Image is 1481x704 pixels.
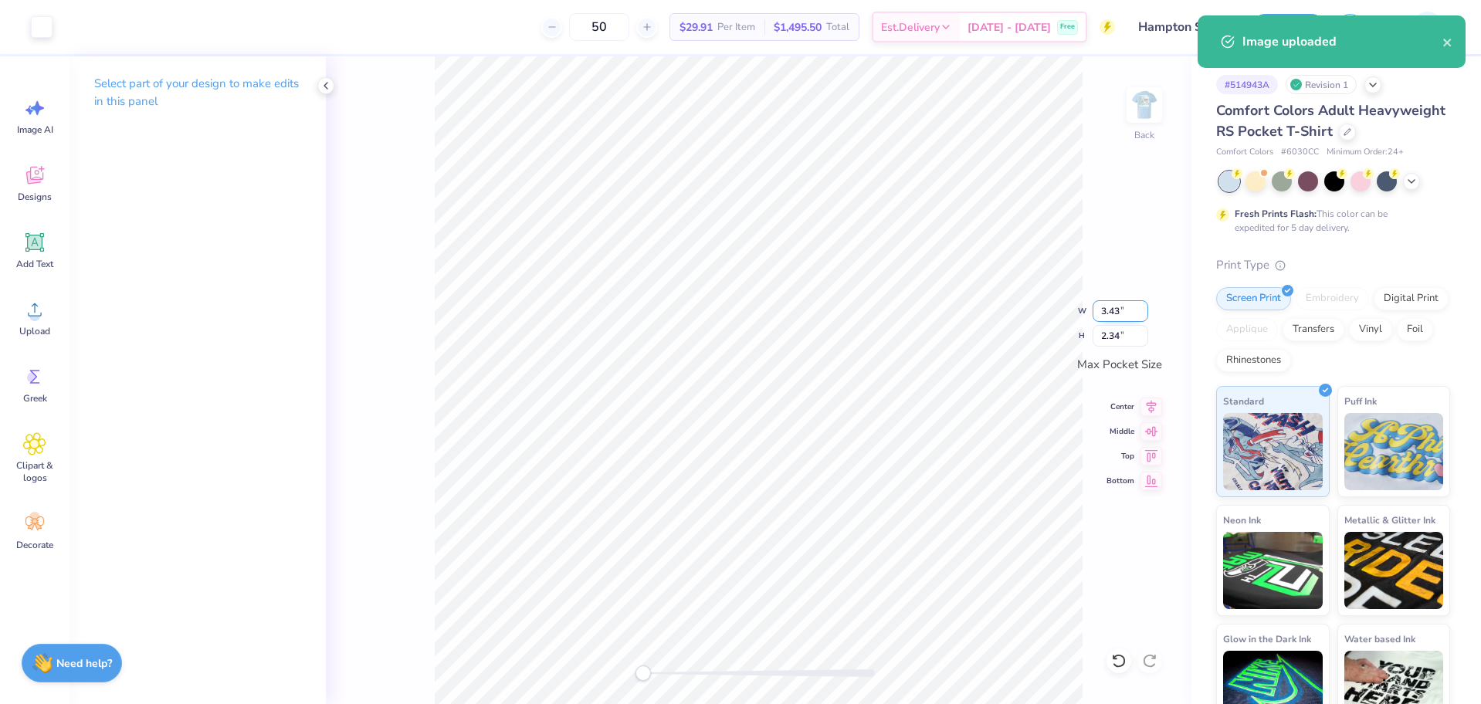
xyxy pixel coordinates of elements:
[1344,512,1435,528] span: Metallic & Glitter Ink
[1223,631,1311,647] span: Glow in the Dark Ink
[881,19,940,36] span: Est. Delivery
[18,191,52,203] span: Designs
[1127,12,1240,42] input: Untitled Design
[1412,12,1443,42] img: Arvi Mikhail Parcero
[17,124,53,136] span: Image AI
[23,392,47,404] span: Greek
[1442,32,1453,51] button: close
[1223,413,1323,490] img: Standard
[1223,393,1264,409] span: Standard
[1242,32,1442,51] div: Image uploaded
[679,19,713,36] span: $29.91
[56,656,112,671] strong: Need help?
[1344,393,1377,409] span: Puff Ink
[1223,512,1261,528] span: Neon Ink
[16,539,53,551] span: Decorate
[635,665,651,681] div: Accessibility label
[1129,90,1160,120] img: Back
[1344,532,1444,609] img: Metallic & Glitter Ink
[1344,631,1415,647] span: Water based Ink
[1374,287,1449,310] div: Digital Print
[774,19,822,36] span: $1,495.50
[1235,207,1425,235] div: This color can be expedited for 5 day delivery.
[9,459,60,484] span: Clipart & logos
[1107,401,1134,413] span: Center
[1060,22,1075,32] span: Free
[1383,12,1450,42] a: AM
[1216,287,1291,310] div: Screen Print
[1216,256,1450,274] div: Print Type
[1223,532,1323,609] img: Neon Ink
[1286,75,1357,94] div: Revision 1
[1349,318,1392,341] div: Vinyl
[1281,146,1319,159] span: # 6030CC
[1134,128,1154,142] div: Back
[94,75,301,110] p: Select part of your design to make edits in this panel
[1327,146,1404,159] span: Minimum Order: 24 +
[1216,146,1273,159] span: Comfort Colors
[19,325,50,337] span: Upload
[16,258,53,270] span: Add Text
[1296,287,1369,310] div: Embroidery
[1107,425,1134,438] span: Middle
[1283,318,1344,341] div: Transfers
[1216,349,1291,372] div: Rhinestones
[569,13,629,41] input: – –
[1107,450,1134,462] span: Top
[1216,101,1445,140] span: Comfort Colors Adult Heavyweight RS Pocket T-Shirt
[1107,475,1134,487] span: Bottom
[1397,318,1433,341] div: Foil
[1216,318,1278,341] div: Applique
[1344,413,1444,490] img: Puff Ink
[826,19,849,36] span: Total
[717,19,755,36] span: Per Item
[1235,208,1317,220] strong: Fresh Prints Flash:
[968,19,1051,36] span: [DATE] - [DATE]
[1216,75,1278,94] div: # 514943A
